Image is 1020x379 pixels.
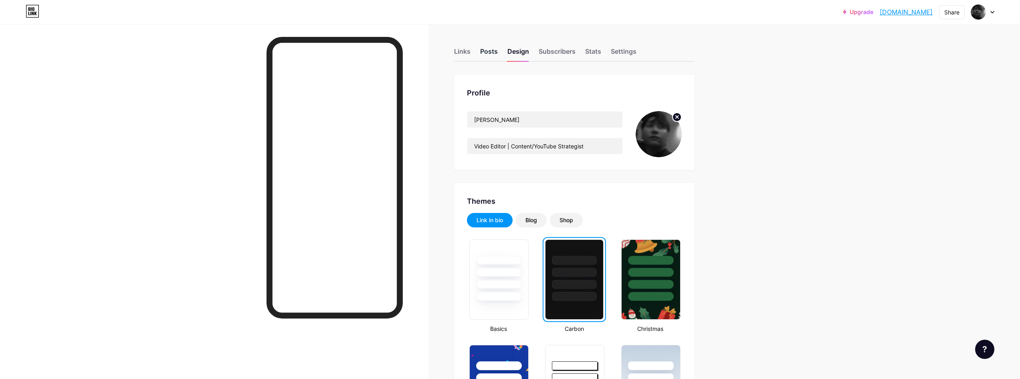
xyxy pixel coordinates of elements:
[467,324,530,333] div: Basics
[454,47,471,61] div: Links
[467,87,682,98] div: Profile
[636,111,682,157] img: YEZI
[467,138,622,154] input: Bio
[480,47,498,61] div: Posts
[843,9,873,15] a: Upgrade
[880,7,933,17] a: [DOMAIN_NAME]
[611,47,636,61] div: Settings
[525,216,537,224] div: Blog
[971,4,986,20] img: YEZI
[944,8,959,16] div: Share
[477,216,503,224] div: Link in bio
[467,111,622,128] input: Name
[619,324,682,333] div: Christmas
[585,47,601,61] div: Stats
[539,47,576,61] div: Subscribers
[467,196,682,207] div: Themes
[507,47,529,61] div: Design
[543,324,606,333] div: Carbon
[559,216,573,224] div: Shop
